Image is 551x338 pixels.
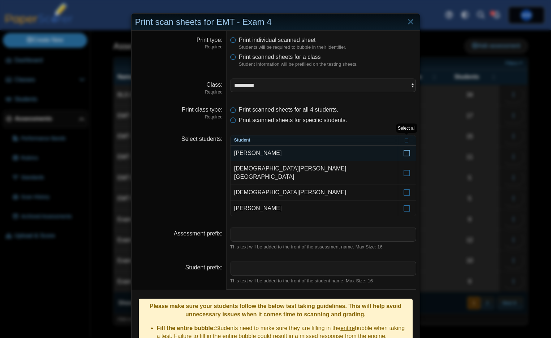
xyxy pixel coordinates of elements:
label: Print class type [182,107,223,113]
div: Print scan sheets for EMT - Exam 4 [132,14,420,31]
dfn: Students will be required to bubble in their identifier. [239,44,416,51]
div: Select all [396,123,417,133]
div: This text will be added to the front of the assessment name. Max Size: 16 [230,244,416,250]
b: Please make sure your students follow the below test taking guidelines. This will help avoid unne... [150,303,401,317]
span: Print individual scanned sheet [239,37,316,43]
label: Print type [197,37,223,43]
a: Close [405,16,416,28]
label: Assessment prefix [174,230,223,237]
label: Student prefix [185,264,223,270]
dfn: Student information will be prefilled on the testing sheets. [239,61,416,68]
div: This text will be added to the front of the student name. Max Size: 16 [230,278,416,284]
td: [PERSON_NAME] [231,201,398,216]
label: Class [206,82,222,88]
th: Student [231,135,398,146]
b: Fill the entire bubble: [157,325,215,331]
span: Print scanned sheets for all 4 students. [239,107,339,113]
dfn: Required [135,89,223,95]
span: Print scanned sheets for a class [239,54,321,60]
td: [DEMOGRAPHIC_DATA][PERSON_NAME] [231,185,398,200]
dfn: Required [135,114,223,120]
u: entire [340,325,355,331]
label: Select students [181,136,223,142]
span: Print scanned sheets for specific students. [239,117,347,123]
td: [DEMOGRAPHIC_DATA][PERSON_NAME][GEOGRAPHIC_DATA] [231,161,398,185]
dfn: Required [135,44,223,50]
td: [PERSON_NAME] [231,146,398,161]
